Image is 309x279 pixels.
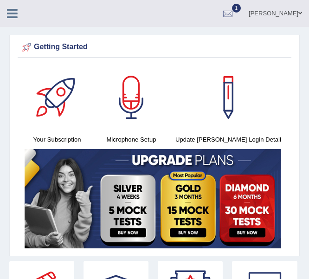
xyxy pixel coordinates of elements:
div: Getting Started [20,40,289,54]
span: 1 [232,4,241,13]
h4: Update [PERSON_NAME] Login Detail [173,135,283,144]
h4: Microphone Setup [99,135,164,144]
h4: Your Subscription [25,135,90,144]
img: small5.jpg [25,149,281,248]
